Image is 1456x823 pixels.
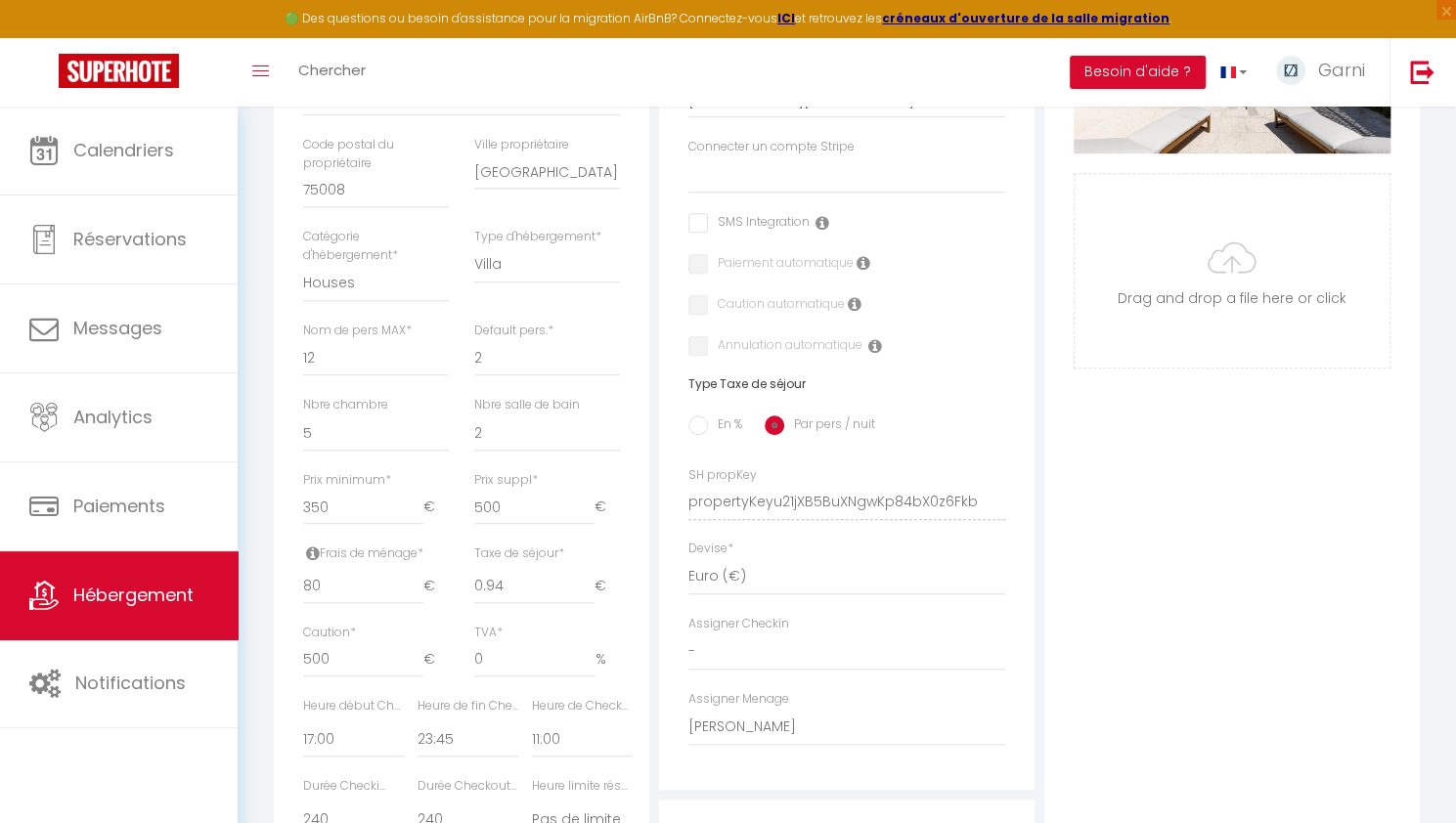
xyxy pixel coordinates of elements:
label: Prix minimum [303,471,391,490]
span: Paiements [73,494,165,518]
label: Heure limite réservation [532,777,634,796]
label: Heure début Checkin [303,697,405,715]
img: logout [1410,60,1434,84]
span: € [423,642,449,677]
span: Réservations [73,227,187,251]
label: Type d'hébergement [474,228,601,246]
label: Ville propriétaire [474,136,569,154]
label: Caution automatique [708,295,845,317]
button: Ouvrir le widget de chat LiveChat [16,8,74,66]
a: ICI [777,10,795,26]
label: Heure de fin Checkin [418,697,519,715]
label: Devise [688,540,733,558]
label: Frais de ménage [303,544,423,563]
span: € [423,569,449,604]
label: Code postal du propriétaire [303,136,449,173]
label: Caution [303,624,356,642]
label: Connecter un compte Stripe [688,138,855,156]
label: En % [708,415,742,437]
label: Paiement automatique [708,254,854,276]
button: Besoin d'aide ? [1070,56,1206,89]
label: Prix suppl [474,471,538,490]
label: SH propKey [688,466,757,485]
label: Default pers. [474,322,553,340]
a: créneaux d'ouverture de la salle migration [882,10,1169,26]
a: ... Garni [1261,38,1390,107]
span: € [595,490,620,525]
span: Chercher [298,60,366,80]
label: Par pers / nuit [784,415,875,437]
span: € [595,569,620,604]
span: € [423,490,449,525]
a: Chercher [284,38,380,107]
span: Notifications [75,671,186,695]
span: Garni [1318,58,1365,82]
label: TVA [474,624,503,642]
span: Messages [73,316,162,340]
span: Analytics [73,405,153,429]
label: Durée Checkin (min) [303,777,391,796]
img: ... [1276,56,1305,85]
span: Hébergement [73,583,194,607]
label: Taxe de séjour [474,544,564,563]
span: % [596,642,620,677]
label: Heure de Checkout [532,697,634,715]
span: Calendriers [73,138,174,162]
label: Nom de pers MAX [303,322,412,340]
label: Catégorie d'hébergement [303,228,449,265]
label: Nbre chambre [303,396,388,414]
i: Frais de ménage [306,545,320,561]
h6: Type Taxe de séjour [688,377,1005,391]
label: Assigner Menage [688,690,789,709]
label: Durée Checkout (min) [418,777,519,796]
label: Assigner Checkin [688,615,789,633]
img: Super Booking [59,54,179,88]
label: Nbre salle de bain [474,396,580,414]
